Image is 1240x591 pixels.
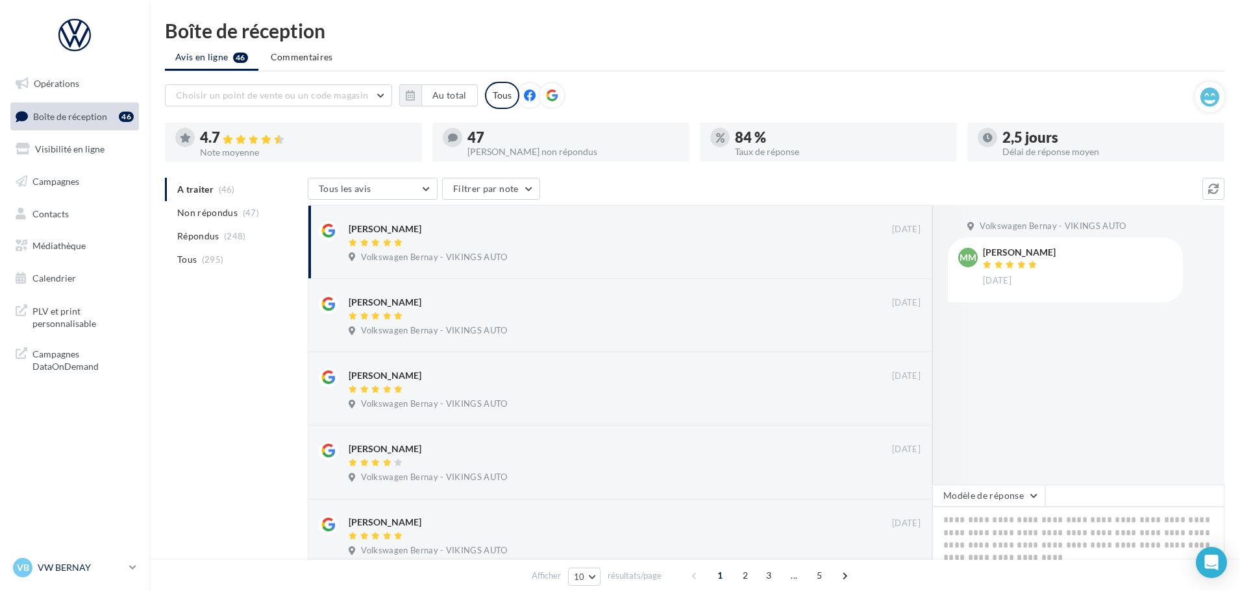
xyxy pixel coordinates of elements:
span: VB [17,561,29,574]
a: Boîte de réception46 [8,103,142,130]
a: PLV et print personnalisable [8,297,142,335]
span: Volkswagen Bernay - VIKINGS AUTO [980,221,1126,232]
div: Délai de réponse moyen [1002,147,1214,156]
span: PLV et print personnalisable [32,302,134,330]
div: Taux de réponse [735,147,947,156]
button: 10 [568,568,601,586]
div: 4.7 [200,130,412,145]
span: Tous les avis [319,183,371,194]
a: Campagnes [8,168,142,195]
div: [PERSON_NAME] [349,516,421,529]
button: Tous les avis [308,178,438,200]
div: 84 % [735,130,947,145]
div: 47 [467,130,679,145]
span: Opérations [34,78,79,89]
div: Note moyenne [200,148,412,157]
span: Volkswagen Bernay - VIKINGS AUTO [361,472,507,483]
a: Calendrier [8,265,142,292]
span: [DATE] [892,518,921,529]
button: Filtrer par note [442,178,540,200]
span: Campagnes DataOnDemand [32,345,134,373]
div: [PERSON_NAME] [349,369,421,382]
span: Volkswagen Bernay - VIKINGS AUTO [361,325,507,337]
div: 46 [119,112,134,122]
span: Commentaires [271,51,333,64]
span: Médiathèque [32,240,86,251]
div: 2,5 jours [1002,130,1214,145]
span: Choisir un point de vente ou un code magasin [176,90,368,101]
span: 1 [710,565,730,586]
span: Volkswagen Bernay - VIKINGS AUTO [361,398,507,410]
button: Au total [399,84,478,106]
span: ... [784,565,804,586]
span: (295) [202,254,224,265]
a: Campagnes DataOnDemand [8,340,142,378]
span: Campagnes [32,176,79,187]
span: Afficher [532,570,561,582]
span: Boîte de réception [33,110,107,121]
button: Modèle de réponse [932,485,1045,507]
div: Boîte de réception [165,21,1224,40]
a: Médiathèque [8,232,142,259]
span: [DATE] [983,275,1011,287]
span: Non répondus [177,206,238,219]
button: Choisir un point de vente ou un code magasin [165,84,392,106]
span: Contacts [32,208,69,219]
div: [PERSON_NAME] non répondus [467,147,679,156]
a: Opérations [8,70,142,97]
div: Tous [485,82,519,109]
span: 5 [809,565,830,586]
a: Contacts [8,200,142,228]
span: Volkswagen Bernay - VIKINGS AUTO [361,545,507,557]
span: Répondus [177,230,219,243]
a: Visibilité en ligne [8,136,142,163]
div: [PERSON_NAME] [983,248,1056,257]
span: [DATE] [892,370,921,382]
div: [PERSON_NAME] [349,296,421,309]
span: Volkswagen Bernay - VIKINGS AUTO [361,252,507,263]
span: 2 [735,565,756,586]
span: 3 [758,565,779,586]
span: résultats/page [608,570,662,582]
span: [DATE] [892,224,921,235]
span: (248) [224,231,246,241]
span: [DATE] [892,297,921,309]
div: Open Intercom Messenger [1196,547,1227,578]
span: Tous [177,253,197,266]
p: VW BERNAY [38,561,124,574]
span: (47) [243,208,259,218]
span: MM [960,251,976,264]
a: VB VW BERNAY [10,555,139,580]
span: 10 [574,572,585,582]
div: [PERSON_NAME] [349,442,421,455]
span: [DATE] [892,444,921,455]
button: Au total [421,84,478,106]
span: Calendrier [32,272,76,283]
span: Visibilité en ligne [35,143,105,154]
div: [PERSON_NAME] [349,223,421,235]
